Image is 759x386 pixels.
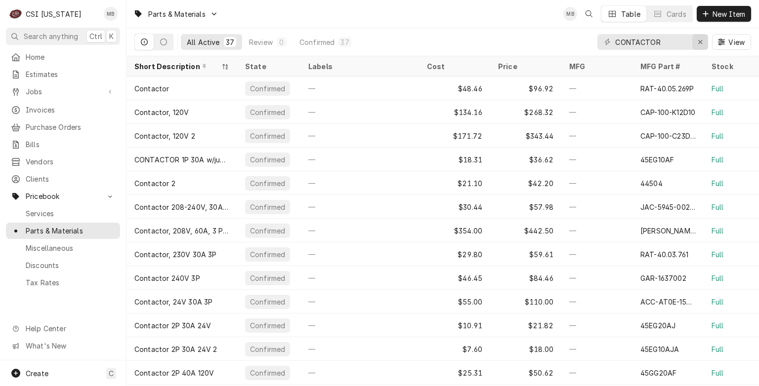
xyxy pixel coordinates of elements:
[300,77,419,100] div: —
[104,7,118,21] div: MB
[134,61,219,72] div: Short Description
[419,100,490,124] div: $134.16
[26,191,100,201] span: Pricebook
[712,202,724,212] div: Full
[561,219,632,242] div: —
[300,361,419,385] div: —
[26,105,115,115] span: Invoices
[640,368,676,378] div: 45GG20AF
[667,9,686,19] div: Cards
[640,154,674,165] div: 45EG10AF
[712,273,724,283] div: Full
[249,368,286,378] div: Confirmed
[279,37,285,47] div: 0
[561,242,632,266] div: —
[300,266,419,290] div: —
[419,242,490,266] div: $29.80
[561,148,632,171] div: —
[300,313,419,337] div: —
[249,297,286,307] div: Confirmed
[640,178,663,189] div: 44504
[712,107,724,117] div: Full
[249,273,286,283] div: Confirmed
[712,34,751,50] button: View
[490,148,561,171] div: $36.62
[490,242,561,266] div: $59.61
[249,226,286,236] div: Confirmed
[300,195,419,219] div: —
[569,61,623,72] div: MFG
[134,273,200,283] div: Contactor 240V 3P
[134,107,189,117] div: Contactor, 120V
[187,37,220,47] div: All Active
[490,195,561,219] div: $57.98
[26,208,115,219] span: Services
[26,69,115,79] span: Estimates
[640,344,679,354] div: 45EG10AJA
[712,83,724,94] div: Full
[640,131,696,141] div: CAP-100-C23D10
[712,178,724,189] div: Full
[419,313,490,337] div: $10.91
[561,266,632,290] div: —
[712,131,724,141] div: Full
[104,7,118,21] div: Matt Brewington's Avatar
[640,273,686,283] div: GAR-1637002
[419,195,490,219] div: $30.44
[6,188,120,204] a: Go to Pricebook
[249,83,286,94] div: Confirmed
[249,320,286,331] div: Confirmed
[712,61,749,72] div: Stock
[615,34,689,50] input: Keyword search
[26,9,82,19] div: CSI [US_STATE]
[109,368,114,379] span: C
[226,37,234,47] div: 37
[300,148,419,171] div: —
[490,77,561,100] div: $96.92
[26,226,115,236] span: Parts & Materials
[419,124,490,148] div: $171.72
[640,320,675,331] div: 45EG20AJ
[6,257,120,273] a: Discounts
[134,320,211,331] div: Contactor 2P 30A 24V
[245,61,291,72] div: State
[6,171,120,187] a: Clients
[26,341,114,351] span: What's New
[300,219,419,242] div: —
[6,66,120,82] a: Estimates
[249,249,286,260] div: Confirmed
[640,249,688,260] div: RAT-40.03.761
[300,337,419,361] div: —
[26,323,114,334] span: Help Center
[490,171,561,195] div: $42.20
[6,154,120,170] a: Vendors
[427,61,480,72] div: Cost
[26,139,115,150] span: Bills
[9,7,23,21] div: CSI Kentucky's Avatar
[490,313,561,337] div: $21.82
[6,102,120,118] a: Invoices
[561,337,632,361] div: —
[561,171,632,195] div: —
[6,274,120,291] a: Tax Rates
[490,124,561,148] div: $343.44
[109,31,114,41] span: K
[711,9,747,19] span: New Item
[419,171,490,195] div: $21.10
[300,242,419,266] div: —
[249,37,273,47] div: Review
[561,290,632,313] div: —
[640,202,696,212] div: JAC-5945-002-74-20
[6,338,120,354] a: Go to What's New
[6,83,120,100] a: Go to Jobs
[561,313,632,337] div: —
[419,266,490,290] div: $46.45
[697,6,751,22] button: New Item
[134,178,175,189] div: Contactor 2
[249,344,286,354] div: Confirmed
[6,320,120,337] a: Go to Help Center
[134,83,169,94] div: Contactor
[26,156,115,167] span: Vendors
[300,124,419,148] div: —
[640,226,696,236] div: [PERSON_NAME]-21245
